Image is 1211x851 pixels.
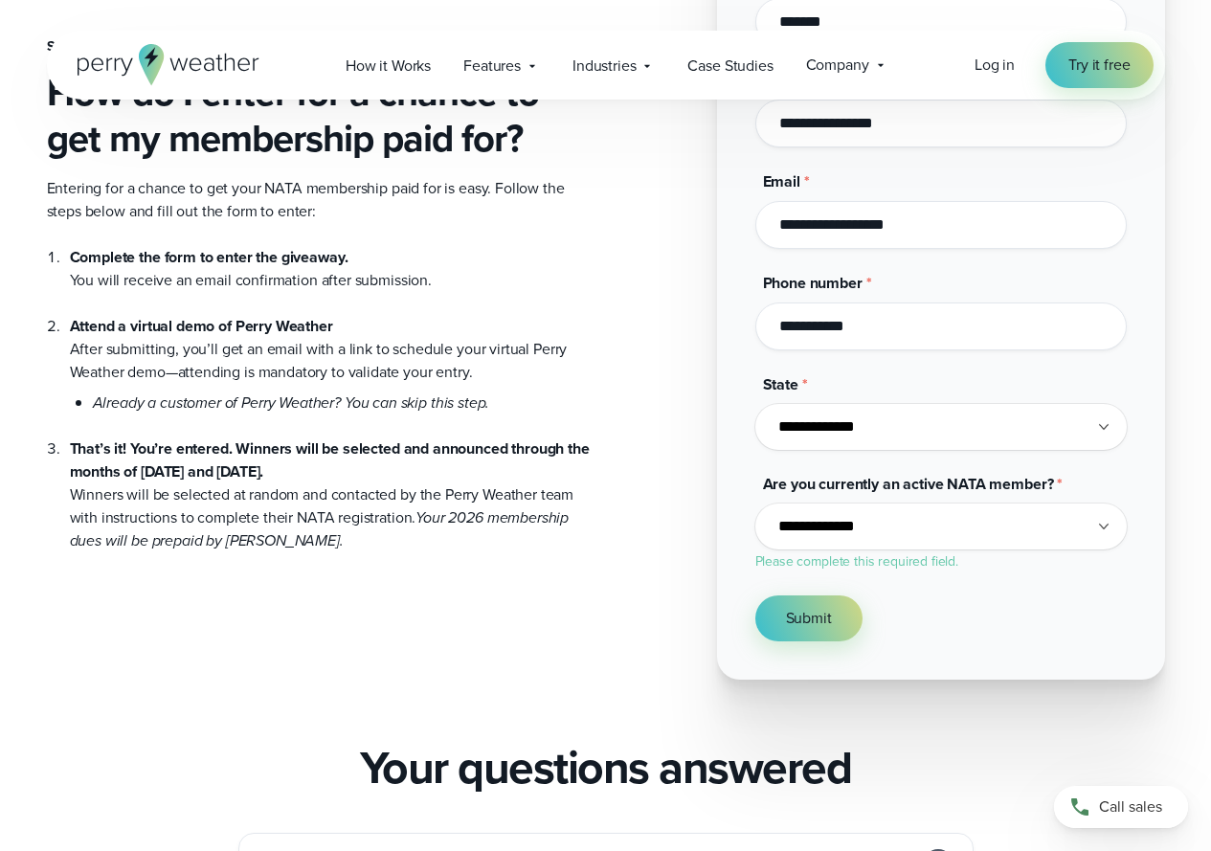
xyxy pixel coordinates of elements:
[70,246,591,292] li: You will receive an email confirmation after submission.
[763,170,800,192] span: Email
[329,46,447,85] a: How it Works
[1045,42,1153,88] a: Try it free
[70,292,591,414] li: After submitting, you’ll get an email with a link to schedule your virtual Perry Weather demo—att...
[463,55,521,78] span: Features
[93,392,490,414] em: Already a customer of Perry Weather? You can skip this step.
[975,54,1015,77] a: Log in
[975,54,1015,76] span: Log in
[763,373,798,395] span: State
[70,246,348,268] strong: Complete the form to enter the giveaway.
[47,70,591,162] h3: How do I enter for a chance to get my membership paid for?
[671,46,789,85] a: Case Studies
[1099,795,1162,818] span: Call sales
[47,177,591,223] p: Entering for a chance to get your NATA membership paid for is easy. Follow the steps below and fi...
[687,55,773,78] span: Case Studies
[70,315,333,337] strong: Attend a virtual demo of Perry Weather
[763,473,1054,495] span: Are you currently an active NATA member?
[360,741,852,795] h2: Your questions answered
[572,55,636,78] span: Industries
[806,54,869,77] span: Company
[70,414,591,552] li: Winners will be selected at random and contacted by the Perry Weather team with instructions to c...
[763,272,863,294] span: Phone number
[786,607,832,630] span: Submit
[755,551,959,571] label: Please complete this required field.
[70,437,590,482] strong: That’s it! You’re entered. Winners will be selected and announced through the months of [DATE] an...
[70,506,570,551] em: Your 2026 membership dues will be prepaid by [PERSON_NAME].
[1054,786,1188,828] a: Call sales
[1068,54,1130,77] span: Try it free
[755,595,863,641] button: Submit
[346,55,431,78] span: How it Works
